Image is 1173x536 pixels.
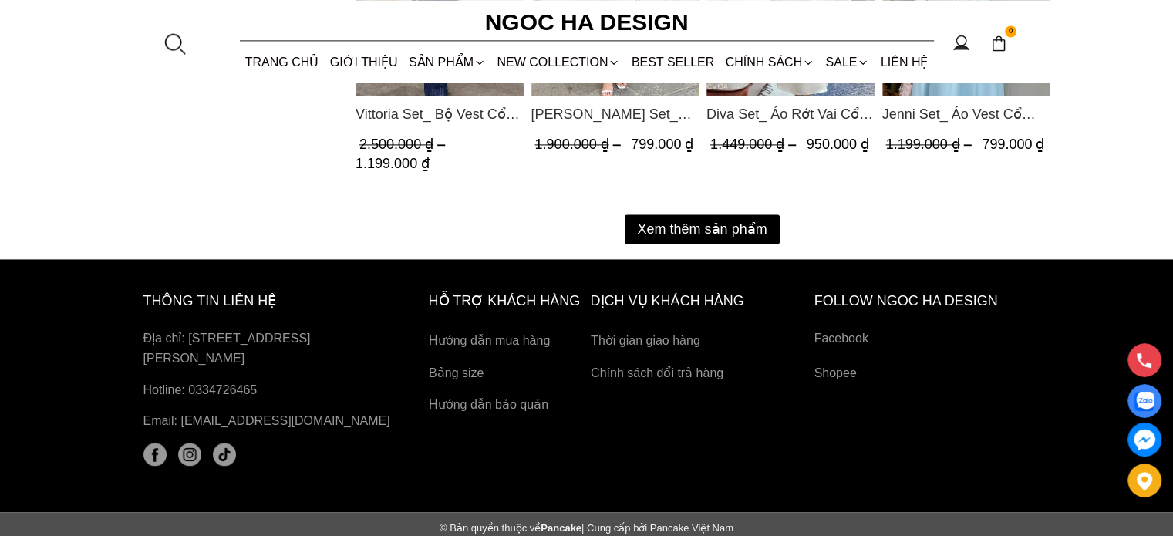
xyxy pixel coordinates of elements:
[885,137,975,152] span: 1.199.000 ₫
[1127,423,1161,457] a: messenger
[1127,384,1161,418] a: Display image
[806,137,868,152] span: 950.000 ₫
[990,35,1007,52] img: img-CART-ICON-ksit0nf1
[591,363,807,383] a: Chính sách đổi trả hàng
[143,411,393,431] p: Email: [EMAIL_ADDRESS][DOMAIN_NAME]
[875,42,934,83] a: LIÊN HỆ
[706,103,875,125] a: Link to Diva Set_ Áo Rớt Vai Cổ V, Chân Váy Lụa Đuôi Cá A1078+CV134
[440,522,541,534] span: © Bản quyền thuộc về
[631,137,693,152] span: 799.000 ₫
[403,42,492,83] div: SẢN PHẨM
[129,522,1045,534] div: Pancake
[213,443,236,466] a: tiktok
[429,363,583,383] a: Bảng size
[814,290,1030,312] h6: Follow ngoc ha Design
[706,103,875,125] span: Diva Set_ Áo Rớt Vai Cổ V, Chân Váy Lụa Đuôi Cá A1078+CV134
[534,137,624,152] span: 1.900.000 ₫
[881,103,1050,125] span: Jenni Set_ Áo Vest Cổ Tròn Đính Cúc, Chân Váy Tơ Màu Xanh A1051+CV132
[531,103,699,125] a: Link to Isabella Set_ Bộ Ren Áo Sơ Mi Vai Chờm Chân Váy Đuôi Cá Màu Trắng BJ139
[531,103,699,125] span: [PERSON_NAME] Set_ Bộ Ren Áo Sơ Mi Vai Chờm Chân Váy Đuôi Cá Màu Trắng BJ139
[178,443,201,466] img: instagram
[1005,25,1017,38] span: 0
[359,137,449,152] span: 2.500.000 ₫
[324,42,403,83] a: GIỚI THIỆU
[710,137,800,152] span: 1.449.000 ₫
[814,363,1030,383] a: Shopee
[982,137,1044,152] span: 799.000 ₫
[429,395,583,415] a: Hướng dẫn bảo quản
[471,4,703,41] a: Ngoc Ha Design
[814,329,1030,349] a: Facebook
[1134,392,1154,411] img: Display image
[356,156,430,171] span: 1.199.000 ₫
[626,42,720,83] a: BEST SELLER
[356,103,524,125] span: Vittoria Set_ Bộ Vest Cổ V Quần Suông Kẻ Sọc BQ013
[429,331,583,351] a: Hướng dẫn mua hàng
[881,103,1050,125] a: Link to Jenni Set_ Áo Vest Cổ Tròn Đính Cúc, Chân Váy Tơ Màu Xanh A1051+CV132
[240,42,325,83] a: TRANG CHỦ
[143,443,167,466] a: facebook (1)
[820,42,875,83] a: SALE
[625,214,779,244] button: Xem thêm sản phẩm
[491,42,625,83] a: NEW COLLECTION
[591,290,807,312] h6: Dịch vụ khách hàng
[143,380,393,400] a: Hotline: 0334726465
[581,522,733,534] span: | Cung cấp bởi Pancake Việt Nam
[143,329,393,368] p: Địa chỉ: [STREET_ADDRESS][PERSON_NAME]
[356,103,524,125] a: Link to Vittoria Set_ Bộ Vest Cổ V Quần Suông Kẻ Sọc BQ013
[429,290,583,312] h6: hỗ trợ khách hàng
[143,290,393,312] h6: thông tin liên hệ
[591,331,807,351] a: Thời gian giao hàng
[720,42,820,83] div: Chính sách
